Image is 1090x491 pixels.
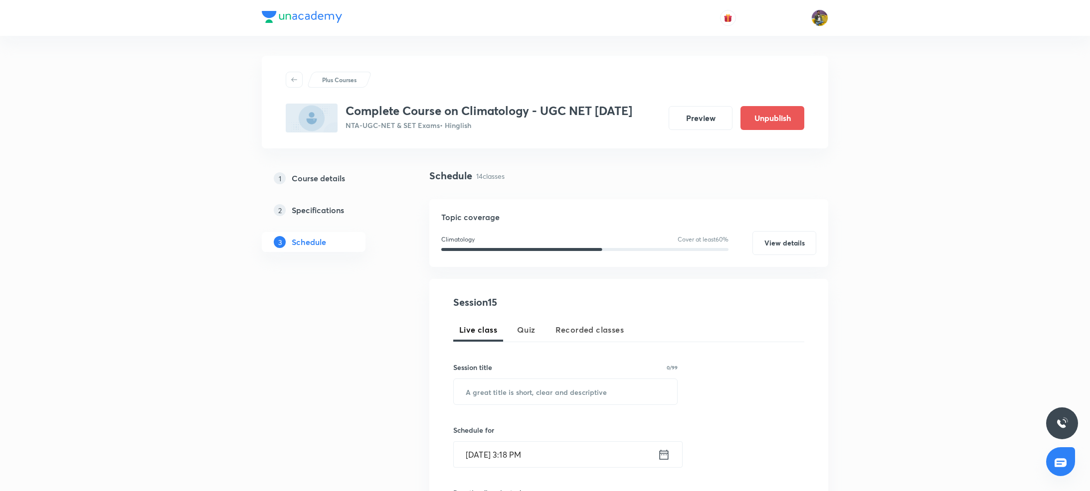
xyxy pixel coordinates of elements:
[262,168,397,188] a: 1Course details
[292,204,344,216] h5: Specifications
[262,11,342,25] a: Company Logo
[752,231,816,255] button: View details
[678,235,728,244] p: Cover at least 60 %
[454,379,677,404] input: A great title is short, clear and descriptive
[740,106,804,130] button: Unpublish
[720,10,736,26] button: avatar
[429,168,472,183] h4: Schedule
[274,204,286,216] p: 2
[262,200,397,220] a: 2Specifications
[476,171,505,181] p: 14 classes
[1056,417,1068,429] img: ttu
[453,425,678,435] h6: Schedule for
[453,362,492,372] h6: Session title
[453,295,635,310] h4: Session 15
[274,172,286,184] p: 1
[811,9,828,26] img: sajan k
[517,324,536,336] span: Quiz
[274,236,286,248] p: 3
[292,172,345,184] h5: Course details
[262,11,342,23] img: Company Logo
[441,211,816,223] h5: Topic coverage
[459,324,497,336] span: Live class
[667,365,678,370] p: 0/99
[292,236,326,248] h5: Schedule
[555,324,624,336] span: Recorded classes
[346,104,632,118] h3: Complete Course on Climatology - UGC NET [DATE]
[286,104,338,132] img: F2C0BB7B-9330-4959-A680-FBB1A0A619BC_plus.png
[724,13,732,22] img: avatar
[346,120,632,130] p: NTA-UGC-NET & SET Exams • Hinglish
[322,75,357,84] p: Plus Courses
[441,235,475,244] p: Climatology
[669,106,732,130] button: Preview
